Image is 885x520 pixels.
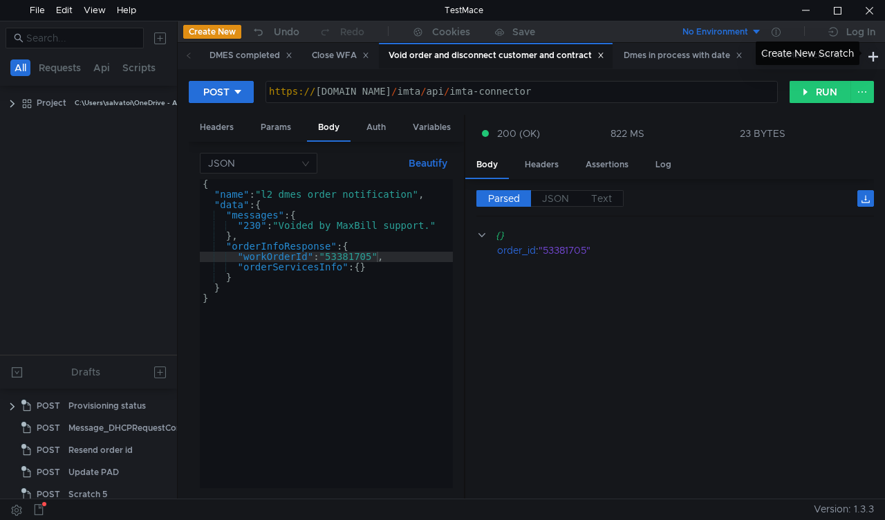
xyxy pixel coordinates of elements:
div: No Environment [682,26,748,39]
div: order_id [497,243,536,258]
div: Drafts [71,364,100,380]
div: Scratch 5 [68,484,107,505]
button: Beautify [403,155,453,171]
input: Search... [26,30,136,46]
button: Undo [241,21,309,42]
div: Create New Scratch [756,41,859,65]
div: : [497,243,874,258]
div: Update PAD [68,462,119,483]
div: Save [512,27,535,37]
div: Provisioning status [68,396,146,416]
button: Api [89,59,114,76]
button: POST [189,81,254,103]
button: All [10,59,30,76]
button: No Environment [666,21,762,43]
span: JSON [542,192,569,205]
div: Void order and disconnect customer and contract [389,48,604,63]
div: "53381705" [539,243,857,258]
button: Requests [35,59,85,76]
span: Text [591,192,612,205]
span: POST [37,462,60,483]
div: 822 MS [611,127,644,140]
div: 23 BYTES [740,127,785,140]
div: Body [307,115,351,142]
div: DMES completed [209,48,292,63]
span: POST [37,396,60,416]
span: POST [37,418,60,438]
div: Variables [402,115,462,140]
div: Log In [846,24,875,40]
span: 200 (OK) [497,126,540,141]
div: Assertions [575,152,640,178]
span: Parsed [488,192,520,205]
button: Redo [309,21,374,42]
div: Close WFA [312,48,369,63]
div: Auth [355,115,397,140]
div: Redo [340,24,364,40]
div: Log [644,152,682,178]
div: Body [465,152,509,179]
button: RUN [790,81,851,103]
div: Headers [514,152,570,178]
button: Scripts [118,59,160,76]
div: Params [250,115,302,140]
div: POST [203,84,230,100]
div: C:\Users\salvatoi\OneDrive - AMDOCS\Backup Folders\Documents\testmace\Project [75,93,355,113]
div: Project [37,93,66,113]
span: POST [37,484,60,505]
div: Undo [274,24,299,40]
button: Create New [183,25,241,39]
div: Cookies [432,24,470,40]
span: POST [37,440,60,461]
span: Version: 1.3.3 [814,499,874,519]
div: {} [496,228,855,243]
div: Dmes in process with date [624,48,743,63]
div: Headers [189,115,245,140]
div: Resend order id [68,440,133,461]
div: Message_DHCPRequestCompleted [68,418,210,438]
